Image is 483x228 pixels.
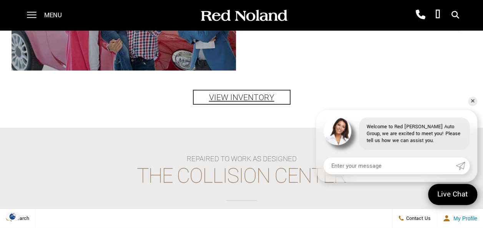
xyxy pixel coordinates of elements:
[4,212,22,220] img: Opt-Out Icon
[324,157,456,174] input: Enter your message
[450,215,477,221] span: My Profile
[359,117,470,150] div: Welcome to Red [PERSON_NAME] Auto Group, we are excited to meet you! Please tell us how we can as...
[12,165,471,201] h2: The Collision Center
[193,90,290,105] a: View Inventory
[437,209,483,228] button: Open user profile menu
[324,117,351,145] img: Agent profile photo
[4,212,22,220] section: Click to Open Cookie Consent Modal
[404,215,431,222] span: Contact Us
[199,9,288,22] img: Red Noland Auto Group
[433,189,472,200] span: Live Chat
[12,155,471,163] div: Repaired to work as designed
[456,157,470,174] a: Submit
[428,184,477,205] a: Live Chat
